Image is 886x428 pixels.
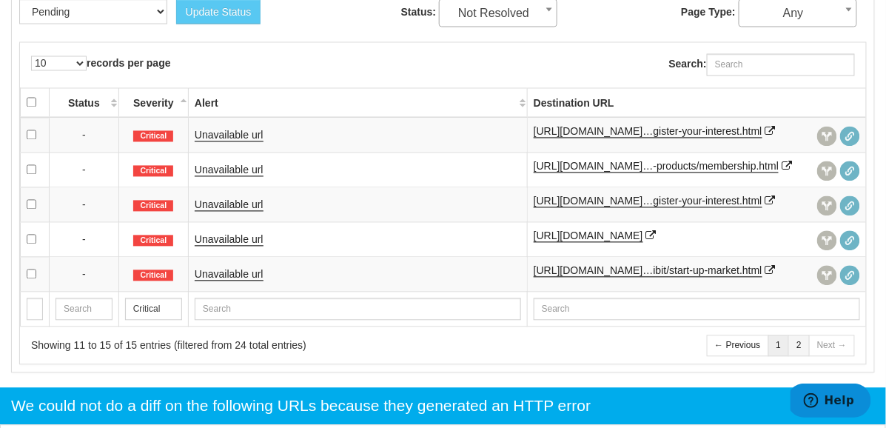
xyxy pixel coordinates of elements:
label: records per page [31,56,171,71]
th: Severity: activate to sort column descending [118,88,188,118]
input: Search: [707,54,855,76]
label: Search: [669,54,855,76]
span: Critical [133,201,173,213]
a: Unavailable url [195,234,264,247]
span: Any [739,3,856,24]
input: Search [56,298,113,321]
input: Search [27,298,43,321]
input: Search [534,298,860,321]
span: Not Resolved [440,3,557,24]
span: Redirect chain [840,127,860,147]
a: Unavailable url [195,199,264,212]
a: [URL][DOMAIN_NAME]…gister-your-interest.html [534,195,762,208]
a: 2 [788,335,810,357]
a: Unavailable url [195,130,264,142]
td: - [50,222,119,257]
span: Critical [133,166,173,178]
iframe: Opens a widget where you can find more information [791,384,871,421]
td: - [50,187,119,222]
strong: Page Type: [681,7,736,19]
span: View headers [817,196,837,216]
a: ← Previous [707,335,769,357]
th: Status: activate to sort column ascending [50,88,119,118]
span: Redirect chain [840,196,860,216]
a: [URL][DOMAIN_NAME] [534,230,643,243]
span: View headers [817,231,837,251]
div: We could not do a diff on the following URLs because they generated an HTTP error [11,395,591,418]
a: [URL][DOMAIN_NAME]…ibit/start-up-market.html [534,265,762,278]
input: Search [195,298,521,321]
th: Destination URL [527,88,866,118]
th: Alert: activate to sort column ascending [189,88,528,118]
a: 1 [768,335,790,357]
select: records per page [31,56,87,71]
input: Search [125,298,182,321]
span: Critical [133,235,173,247]
a: Unavailable url [195,269,264,281]
span: Critical [133,270,173,282]
span: View headers [817,161,837,181]
span: Redirect chain [840,266,860,286]
a: [URL][DOMAIN_NAME]…gister-your-interest.html [534,126,762,138]
span: Redirect chain [840,231,860,251]
strong: Status: [401,7,436,19]
td: - [50,118,119,153]
span: Redirect chain [840,161,860,181]
span: View headers [817,127,837,147]
a: [URL][DOMAIN_NAME]…-products/membership.html [534,161,779,173]
div: Showing 11 to 15 of 15 entries (filtered from 24 total entries) [31,338,425,353]
a: Unavailable url [195,164,264,177]
td: - [50,257,119,292]
a: Next → [809,335,855,357]
span: Critical [133,131,173,143]
td: - [50,153,119,187]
